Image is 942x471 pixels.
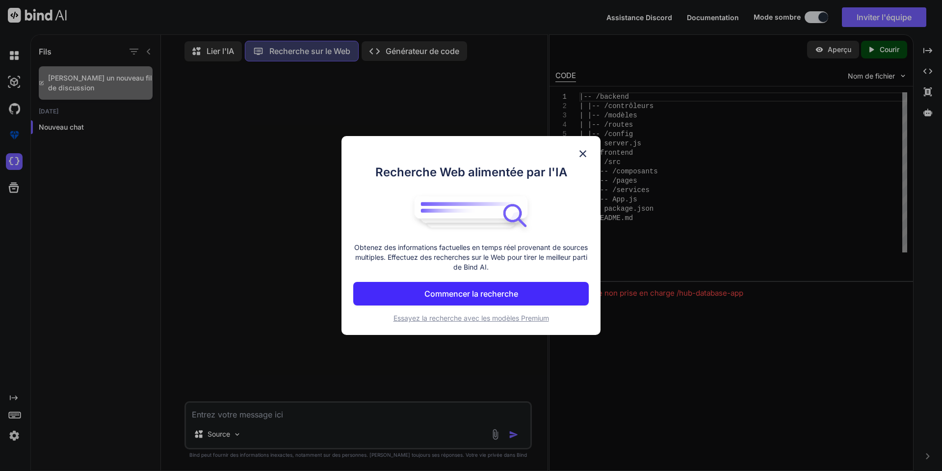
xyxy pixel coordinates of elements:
[353,282,589,305] button: Commencer la recherche
[407,191,535,233] img: lier le logo
[375,165,567,179] font: Recherche Web alimentée par l'IA
[393,314,549,322] font: Essayez la recherche avec les modèles Premium
[577,148,589,160] img: fermer
[354,243,588,271] font: Obtenez des informations factuelles en temps réel provenant de sources multiples. Effectuez des r...
[424,289,518,299] font: Commencer la recherche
